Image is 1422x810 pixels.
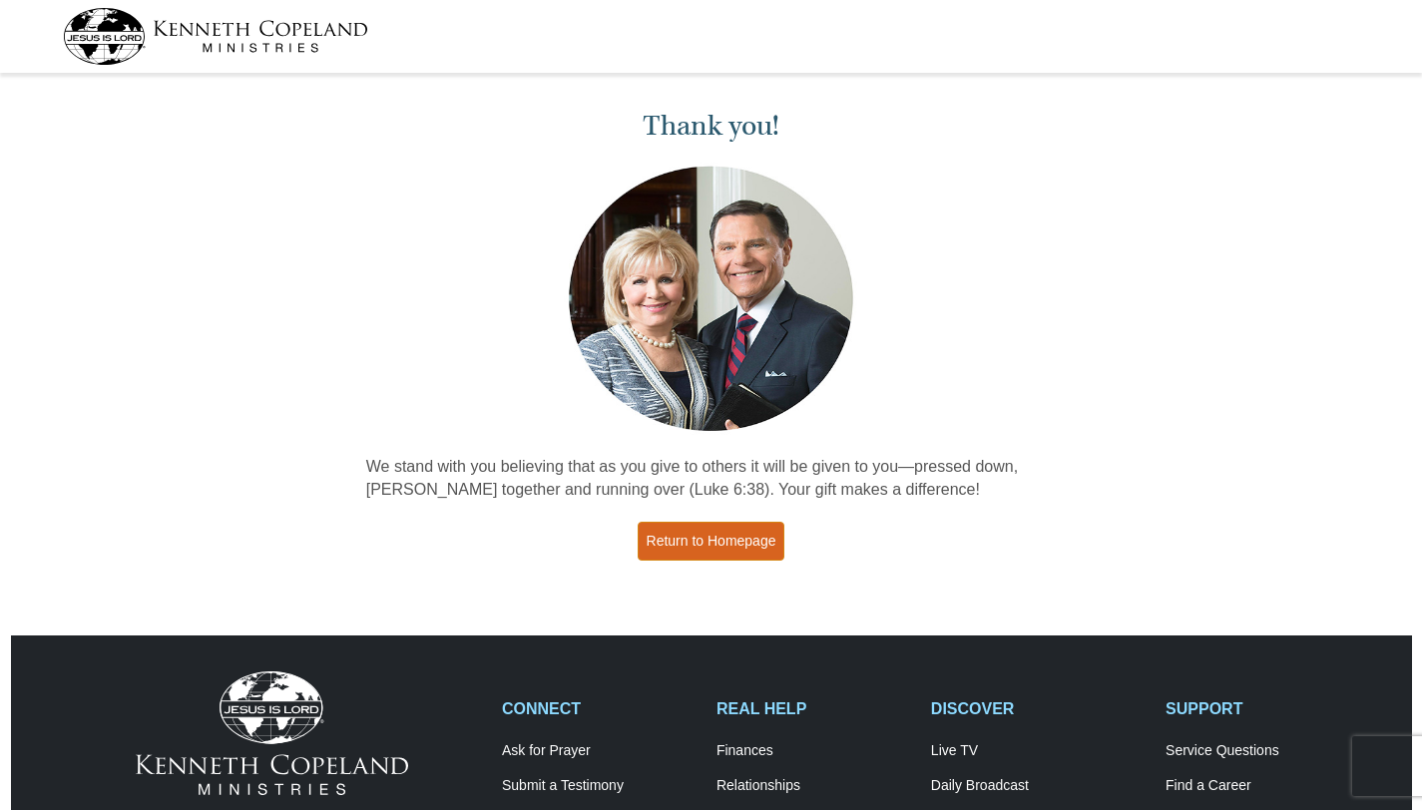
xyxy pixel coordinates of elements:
h1: Thank you! [366,110,1057,143]
img: kcm-header-logo.svg [63,8,368,65]
a: Ask for Prayer [502,742,696,760]
a: Service Questions [1166,742,1359,760]
a: Finances [716,742,910,760]
a: Daily Broadcast [931,777,1145,795]
img: Kenneth and Gloria [564,162,858,436]
h2: REAL HELP [716,699,910,718]
a: Return to Homepage [638,522,785,561]
p: We stand with you believing that as you give to others it will be given to you—pressed down, [PER... [366,456,1057,502]
h2: DISCOVER [931,699,1145,718]
h2: CONNECT [502,699,696,718]
a: Live TV [931,742,1145,760]
a: Find a Career [1166,777,1359,795]
a: Relationships [716,777,910,795]
a: Submit a Testimony [502,777,696,795]
h2: SUPPORT [1166,699,1359,718]
img: Kenneth Copeland Ministries [136,671,408,795]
